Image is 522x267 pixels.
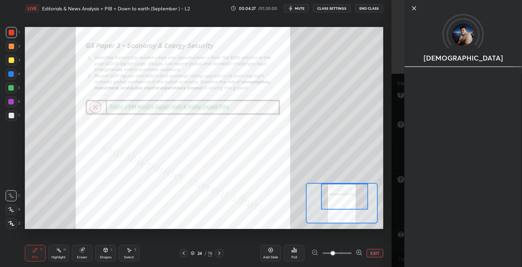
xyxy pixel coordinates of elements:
div: Eraser [77,256,87,259]
div: Highlight [51,256,66,259]
div: 2 [6,41,20,52]
h4: Editorials & News Analysis + PIB + Down to earth (September ) - L2 [42,5,190,12]
button: EXIT [367,249,383,257]
div: P [40,248,42,251]
button: End Class [355,4,383,12]
div: X [6,204,20,215]
div: / [204,251,206,255]
div: L [111,248,113,251]
div: Z [6,218,20,229]
div: animation [404,61,522,68]
div: C [6,190,20,201]
div: Pen [32,256,38,259]
div: S [134,248,136,251]
span: mute [295,6,304,11]
div: 78 [208,250,212,256]
div: 3 [6,55,20,66]
div: 4 [6,68,20,80]
button: CLASS SETTINGS [313,4,351,12]
div: Poll [291,256,297,259]
div: LIVE [25,4,39,12]
div: 24 [196,251,203,255]
div: Add Slide [263,256,278,259]
p: [DEMOGRAPHIC_DATA] [424,55,503,61]
div: H [64,248,66,251]
div: Select [124,256,134,259]
img: 686a0c32f6a14643b5fde7e002403796.jpg [452,24,474,46]
div: 1 [6,27,20,38]
div: 7 [6,110,20,121]
button: mute [284,4,309,12]
div: Shapes [100,256,112,259]
div: 5 [6,82,20,93]
div: 6 [6,96,20,107]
